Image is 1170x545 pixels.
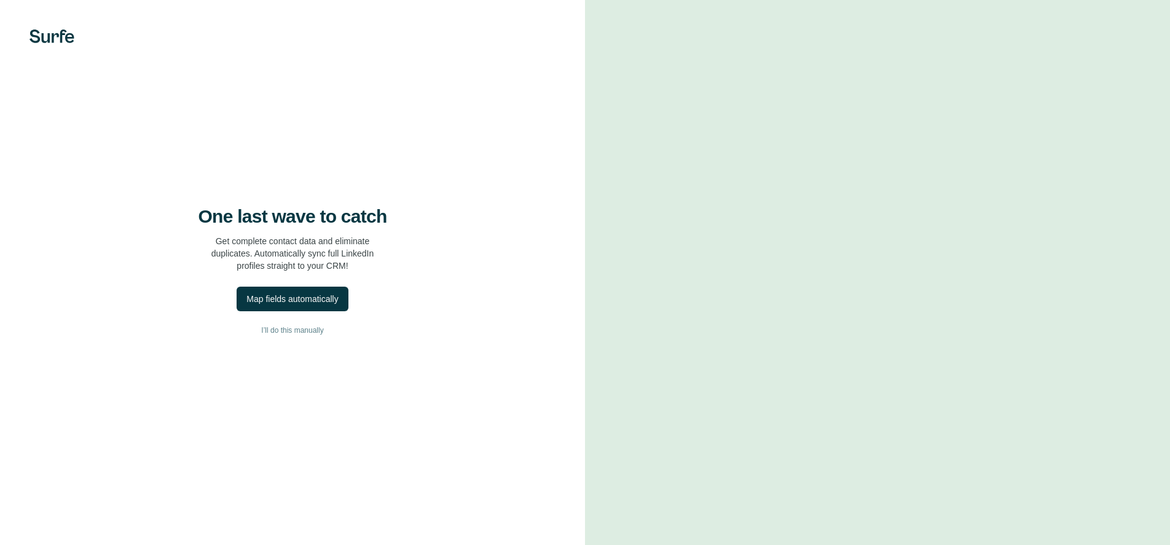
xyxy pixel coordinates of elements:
[246,293,338,305] div: Map fields automatically
[261,325,323,336] span: I’ll do this manually
[198,205,387,228] h4: One last wave to catch
[211,235,374,272] p: Get complete contact data and eliminate duplicates. Automatically sync full LinkedIn profiles str...
[29,30,74,43] img: Surfe's logo
[237,287,348,311] button: Map fields automatically
[25,321,560,340] button: I’ll do this manually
